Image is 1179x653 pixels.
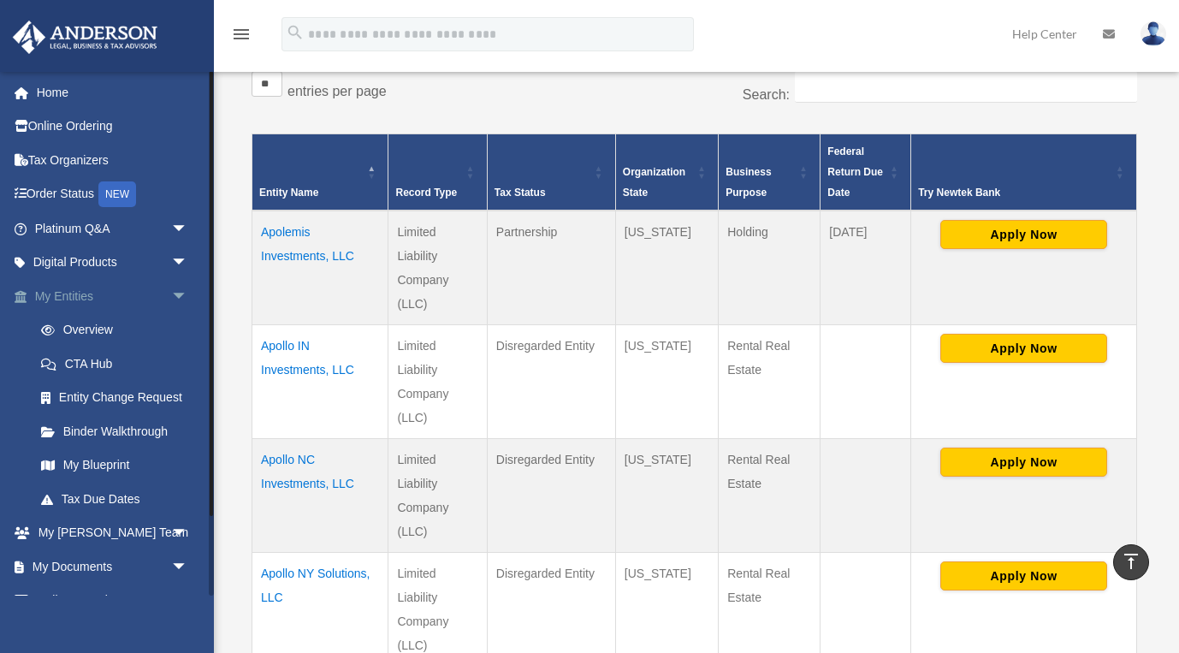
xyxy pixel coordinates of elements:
[171,584,205,619] span: arrow_drop_down
[940,561,1107,591] button: Apply Now
[821,134,911,211] th: Federal Return Due Date: Activate to sort
[24,414,214,448] a: Binder Walkthrough
[12,516,214,550] a: My [PERSON_NAME] Teamarrow_drop_down
[487,325,615,439] td: Disregarded Entity
[24,347,214,381] a: CTA Hub
[487,439,615,553] td: Disregarded Entity
[719,134,821,211] th: Business Purpose: Activate to sort
[719,439,821,553] td: Rental Real Estate
[1140,21,1166,46] img: User Pic
[615,211,718,325] td: [US_STATE]
[24,448,214,483] a: My Blueprint
[821,211,911,325] td: [DATE]
[12,110,214,144] a: Online Ordering
[98,181,136,207] div: NEW
[615,134,718,211] th: Organization State: Activate to sort
[395,187,457,199] span: Record Type
[252,211,388,325] td: Apolemis Investments, LLC
[487,211,615,325] td: Partnership
[12,246,214,280] a: Digital Productsarrow_drop_down
[252,325,388,439] td: Apollo IN Investments, LLC
[171,279,205,314] span: arrow_drop_down
[918,182,1111,203] div: Try Newtek Bank
[12,584,214,618] a: Online Learningarrow_drop_down
[12,143,214,177] a: Tax Organizers
[615,439,718,553] td: [US_STATE]
[743,87,790,102] label: Search:
[12,279,214,313] a: My Entitiesarrow_drop_down
[388,134,487,211] th: Record Type: Activate to sort
[719,325,821,439] td: Rental Real Estate
[495,187,546,199] span: Tax Status
[615,325,718,439] td: [US_STATE]
[252,134,388,211] th: Entity Name: Activate to invert sorting
[623,166,685,199] span: Organization State
[388,325,487,439] td: Limited Liability Company (LLC)
[487,134,615,211] th: Tax Status: Activate to sort
[231,30,252,45] a: menu
[259,187,318,199] span: Entity Name
[940,448,1107,477] button: Apply Now
[940,334,1107,363] button: Apply Now
[171,516,205,551] span: arrow_drop_down
[231,24,252,45] i: menu
[171,211,205,246] span: arrow_drop_down
[719,211,821,325] td: Holding
[252,439,388,553] td: Apollo NC Investments, LLC
[388,211,487,325] td: Limited Liability Company (LLC)
[12,549,214,584] a: My Documentsarrow_drop_down
[827,145,883,199] span: Federal Return Due Date
[286,23,305,42] i: search
[12,211,214,246] a: Platinum Q&Aarrow_drop_down
[287,84,387,98] label: entries per page
[12,177,214,212] a: Order StatusNEW
[24,381,214,415] a: Entity Change Request
[171,549,205,585] span: arrow_drop_down
[726,166,771,199] span: Business Purpose
[1113,544,1149,580] a: vertical_align_top
[1121,551,1141,572] i: vertical_align_top
[12,75,214,110] a: Home
[911,134,1137,211] th: Try Newtek Bank : Activate to sort
[388,439,487,553] td: Limited Liability Company (LLC)
[8,21,163,54] img: Anderson Advisors Platinum Portal
[24,482,214,516] a: Tax Due Dates
[940,220,1107,249] button: Apply Now
[171,246,205,281] span: arrow_drop_down
[24,313,205,347] a: Overview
